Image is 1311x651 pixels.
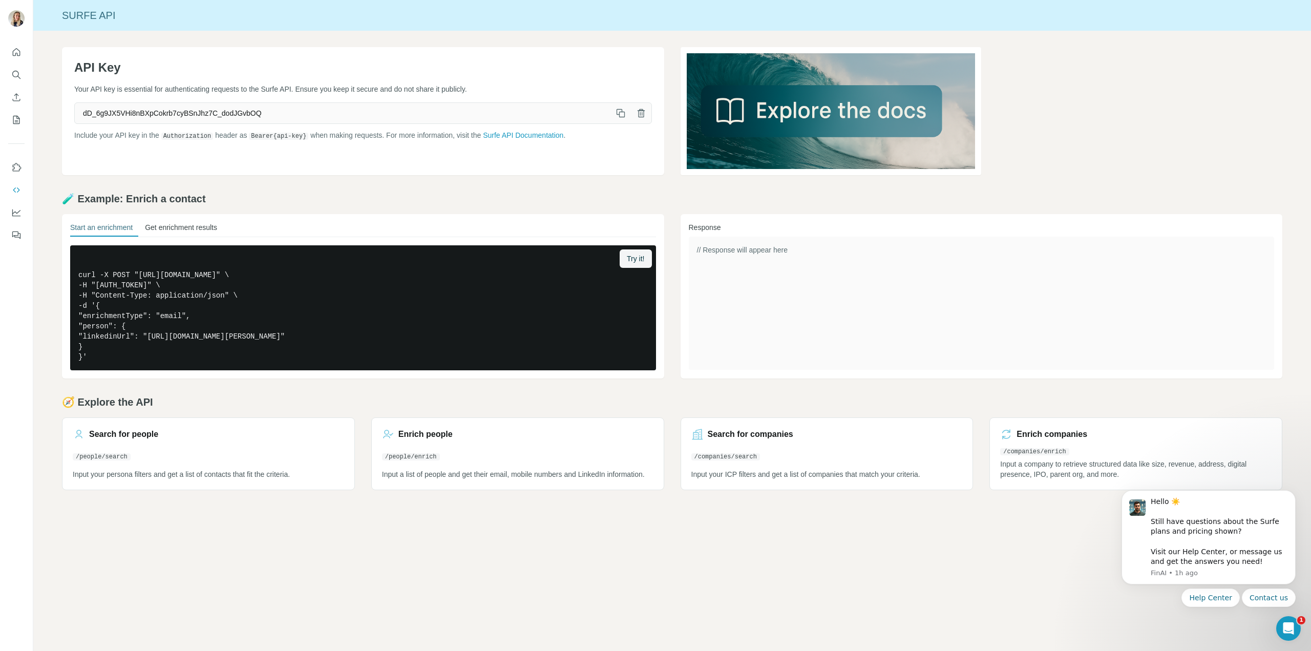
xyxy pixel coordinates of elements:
[62,417,355,490] a: Search for people/people/searchInput your persona filters and get a list of contacts that fit the...
[75,104,610,122] span: dD_6g9JX5VHi8nBXpCokrb7cyBSnJhz7C_dodJGvbOQ
[989,417,1282,490] a: Enrich companies/companies/enrichInput a company to retrieve structured data like size, revenue, ...
[620,249,651,268] button: Try it!
[689,222,1275,233] h3: Response
[73,453,131,460] code: /people/search
[681,417,974,490] a: Search for companies/companies/searchInput your ICP filters and get a list of companies that matc...
[1017,428,1087,440] h3: Enrich companies
[8,158,25,177] button: Use Surfe on LinkedIn
[8,181,25,199] button: Use Surfe API
[708,428,793,440] h3: Search for companies
[627,254,644,264] span: Try it!
[70,245,656,370] pre: curl -X POST "[URL][DOMAIN_NAME]" \ -H "[AUTH_TOKEN]" \ -H "Content-Type: application/json" \ -d ...
[1106,457,1311,623] iframe: Intercom notifications message
[382,453,440,460] code: /people/enrich
[691,469,963,479] p: Input your ICP filters and get a list of companies that match your criteria.
[249,133,308,140] code: Bearer {api-key}
[1000,448,1069,455] code: /companies/enrich
[382,469,653,479] p: Input a list of people and get their email, mobile numbers and LinkedIn information.
[483,131,563,139] a: Surfe API Documentation
[8,88,25,107] button: Enrich CSV
[8,43,25,61] button: Quick start
[8,226,25,244] button: Feedback
[8,66,25,84] button: Search
[70,222,133,237] button: Start an enrichment
[8,203,25,222] button: Dashboard
[73,469,344,479] p: Input your persona filters and get a list of contacts that fit the criteria.
[62,192,1282,206] h2: 🧪 Example: Enrich a contact
[74,84,652,94] p: Your API key is essential for authenticating requests to the Surfe API. Ensure you keep it secure...
[8,111,25,129] button: My lists
[697,246,788,254] span: // Response will appear here
[398,428,453,440] h3: Enrich people
[145,222,217,237] button: Get enrichment results
[8,10,25,27] img: Avatar
[1276,616,1301,641] iframe: Intercom live chat
[33,8,1311,23] div: Surfe API
[691,453,760,460] code: /companies/search
[89,428,158,440] h3: Search for people
[1297,616,1305,624] span: 1
[62,395,1282,409] h2: 🧭 Explore the API
[1000,459,1272,479] p: Input a company to retrieve structured data like size, revenue, address, digital presence, IPO, p...
[371,417,664,490] a: Enrich people/people/enrichInput a list of people and get their email, mobile numbers and LinkedI...
[74,59,652,76] h1: API Key
[74,130,652,141] p: Include your API key in the header as when making requests. For more information, visit the .
[161,133,214,140] code: Authorization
